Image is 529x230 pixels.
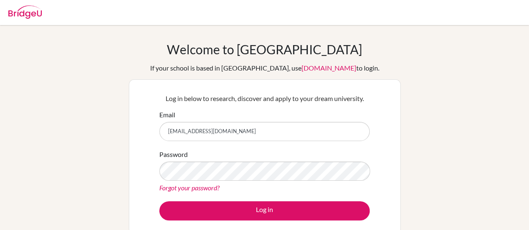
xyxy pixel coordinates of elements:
p: Log in below to research, discover and apply to your dream university. [159,94,370,104]
a: Forgot your password? [159,184,220,192]
a: [DOMAIN_NAME] [302,64,356,72]
button: Log in [159,201,370,220]
h1: Welcome to [GEOGRAPHIC_DATA] [167,42,362,57]
label: Email [159,110,175,120]
div: If your school is based in [GEOGRAPHIC_DATA], use to login. [150,63,379,73]
label: Password [159,149,188,159]
img: Bridge-U [8,5,42,19]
